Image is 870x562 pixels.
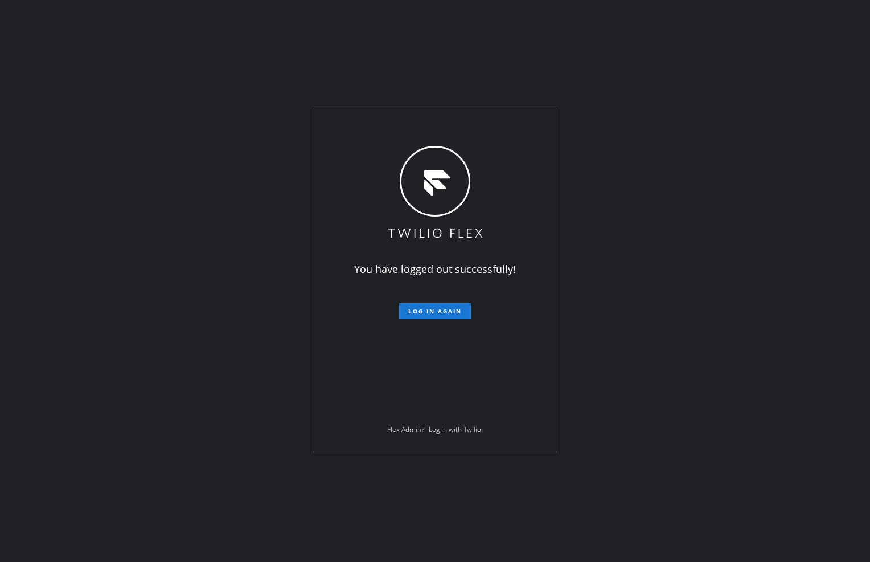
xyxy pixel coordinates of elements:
span: Log in again [408,307,462,315]
a: Log in with Twilio. [429,425,483,434]
button: Log in again [399,303,471,319]
span: You have logged out successfully! [354,262,516,276]
span: Flex Admin? [387,425,424,434]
